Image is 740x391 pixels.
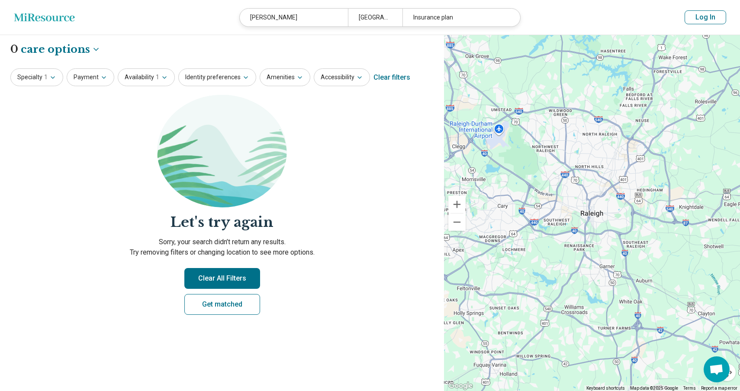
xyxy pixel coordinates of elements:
div: Clear filters [373,67,410,88]
button: Clear All Filters [184,268,260,289]
button: Log In [685,10,726,24]
button: Care options [21,42,100,57]
h2: Let's try again [10,213,434,232]
a: Report a map error [701,386,737,391]
p: Sorry, your search didn’t return any results. Try removing filters or changing location to see mo... [10,237,434,258]
div: Insurance plan [402,9,511,26]
button: Payment [67,68,114,86]
span: Map data ©2025 Google [630,386,678,391]
a: Terms (opens in new tab) [683,386,696,391]
h1: 0 [10,42,100,57]
div: [GEOGRAPHIC_DATA], [GEOGRAPHIC_DATA] [348,9,402,26]
button: Availability1 [118,68,175,86]
span: care options [21,42,90,57]
div: [PERSON_NAME] [240,9,348,26]
div: Open chat [704,356,730,382]
button: Zoom in [448,196,466,213]
span: 1 [156,73,159,82]
button: Specialty1 [10,68,63,86]
a: Get matched [184,294,260,315]
span: 1 [44,73,48,82]
button: Zoom out [448,213,466,231]
button: Amenities [260,68,310,86]
button: Accessibility [314,68,370,86]
button: Identity preferences [178,68,256,86]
